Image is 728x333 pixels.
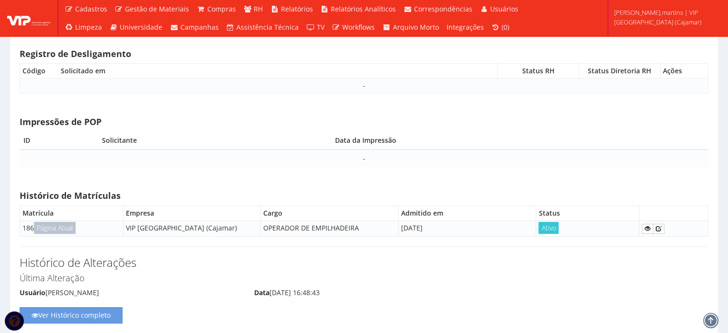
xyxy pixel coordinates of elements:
td: - [20,149,708,167]
div: [PERSON_NAME] [20,288,240,300]
span: Página Atual [34,222,76,234]
span: Relatórios Analíticos [331,4,396,13]
th: Ações [661,64,708,79]
span: Campanhas [180,23,219,32]
a: Ver Histórico completo [20,307,123,323]
th: ID [20,132,98,149]
label: Data [254,288,269,298]
span: Integrações [447,23,484,32]
span: Gestão de Materiais [125,4,189,13]
img: logo [7,11,50,25]
span: (0) [502,23,509,32]
span: [PERSON_NAME].martins | VIP [GEOGRAPHIC_DATA] (Cajamar) [614,8,716,27]
a: TV [302,18,328,36]
span: Arquivo Morto [393,23,439,32]
h4: Última Alteração [20,274,708,283]
strong: Registro de Desligamento [20,48,131,59]
span: Compras [207,4,236,13]
span: Universidade [120,23,162,32]
span: Cadastros [75,4,107,13]
span: RH [254,4,263,13]
span: TV [317,23,325,32]
th: Status [536,206,639,220]
div: [DATE] 16:48:43 [254,288,474,300]
a: Limpeza [61,18,106,36]
a: Workflows [328,18,379,36]
span: Workflows [342,23,375,32]
th: Status Diretoria RH [579,64,661,79]
span: Ativo [538,222,559,234]
th: Cargo [261,206,399,220]
th: Matrícula [20,206,123,220]
span: Relatórios [281,4,313,13]
th: Status RH [498,64,579,79]
label: Usuário [20,288,45,298]
a: Campanhas [166,18,223,36]
th: Solicitado em [58,64,498,79]
th: Código [20,64,58,79]
a: Arquivo Morto [379,18,443,36]
a: Integrações [443,18,488,36]
span: Assistência Técnica [236,23,299,32]
td: - [20,79,708,93]
th: Data da Impressão [331,132,708,149]
span: Limpeza [75,23,102,32]
td: OPERADOR DE EMPILHADEIRA [261,220,399,236]
span: Usuários [490,4,518,13]
h3: Histórico de Alterações [20,256,708,269]
td: 186 [20,220,123,236]
span: Correspondências [414,4,472,13]
a: Universidade [106,18,167,36]
th: Admitido em [398,206,536,220]
th: Solicitante [98,132,331,149]
td: [DATE] [398,220,536,236]
td: VIP [GEOGRAPHIC_DATA] (Cajamar) [123,220,261,236]
strong: Impressões de POP [20,116,101,127]
a: (0) [488,18,514,36]
a: Assistência Técnica [223,18,303,36]
th: Empresa [123,206,261,220]
strong: Histórico de Matrículas [20,190,121,201]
